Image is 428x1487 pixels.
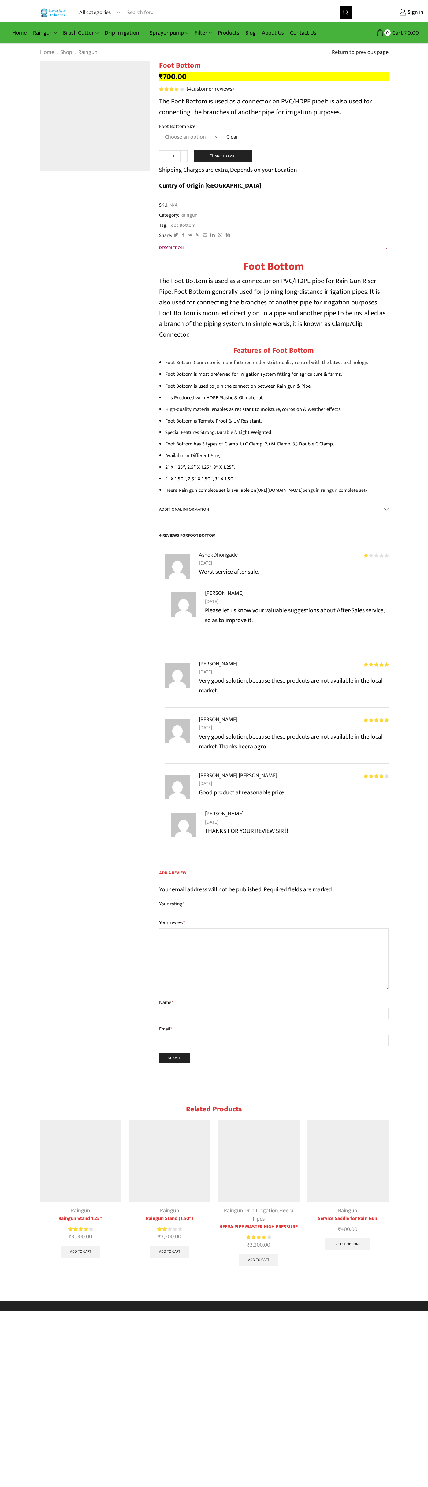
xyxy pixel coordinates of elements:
[159,87,185,91] span: 4
[165,486,389,495] li: Heera Rain gun complete set is available on
[159,96,324,107] span: The Foot Bottom is used as a connector on PVC/HDPE pipe
[199,550,238,559] strong: AshokDhongade
[199,780,389,788] time: [DATE]
[129,1215,210,1222] a: Raingun Stand (1.50″)
[159,165,297,175] p: Shipping Charges are extra, Depends on your Location
[159,275,385,341] span: The Foot Bottom is used as a connector on PVC/HDPE pipe for Rain Gun Riser Pipe. Foot Bottom gene...
[361,7,423,18] a: Sign in
[199,788,389,797] p: Good product at reasonable price
[186,1103,242,1115] span: Related products
[303,486,366,494] span: penguin-raingun-complete-set
[199,732,389,751] p: Very good solution, because these prodcuts are not available in the local market. Thanks heera agro
[205,598,389,606] time: [DATE]
[165,382,312,390] span: Foot Bottom is used to join the connection between Rain gun & Pipe.
[30,26,60,40] a: Raingun
[165,370,342,378] span: Foot Bottom is most preferred for irrigation system fitting for agriculture & farms.
[259,26,287,40] a: About Us
[247,1240,270,1250] bdi: 3,200.00
[129,1120,210,1202] img: Rain Gun Stand 1.5
[199,567,389,577] p: Worst service after sale.
[159,70,187,83] bdi: 700.00
[199,715,237,724] strong: [PERSON_NAME]
[205,826,389,836] p: THANKS FOR YOUR REVIEW SIR !!
[40,49,54,57] a: Home
[68,1226,93,1232] div: Rated 4.50 out of 5
[338,1225,357,1234] bdi: 400.00
[159,61,389,70] h1: Foot Bottom
[159,123,195,130] label: Foot Bottom Size
[159,999,389,1007] label: Name
[188,532,216,539] span: Foot Bottom
[40,1120,121,1202] img: Raingun Stand 1.25"
[165,417,262,425] span: Foot Bottom is Termite Proof & UV Resistant.
[165,393,263,402] span: It is Produced with HDPE Plastic & GI material.
[224,1206,243,1215] a: Raingun
[61,1246,101,1258] a: Add to cart: “Raingun Stand 1.25"”
[199,771,277,780] strong: [PERSON_NAME] [PERSON_NAME]
[226,133,238,141] a: Clear options
[159,1025,389,1033] label: Email
[307,1215,389,1222] a: Service Saddle for Rain Gun
[147,26,191,40] a: Sprayer pump
[404,28,419,38] bdi: 0.00
[364,774,384,778] span: Rated out of 5
[166,150,180,162] input: Product quantity
[159,87,178,91] span: Rated out of 5 based on customer ratings
[307,1120,389,1202] img: Service Saddle For Rain Gun
[102,26,147,40] a: Drip Irrigation
[205,809,244,818] strong: [PERSON_NAME]
[364,718,389,722] div: Rated 5 out of 5
[243,257,304,276] strong: Foot Bottom
[364,662,389,667] span: Rated out of 5
[165,440,334,448] span: Foot Bottom has 3 types of Clamp 1.) C-Clamp, 2.) M-Clamp, 3.) Double C-Clamp.
[199,668,389,676] time: [DATE]
[159,506,209,513] span: Additional information
[218,1120,300,1202] img: Heera Flex Pipe
[332,49,389,57] a: Return to previous page
[157,1226,167,1232] span: Rated out of 5
[159,244,184,251] span: Description
[199,676,389,695] p: Very good solution, because these prodcuts are not available in the local market.
[246,1234,271,1241] div: Rated 3.86 out of 5
[159,212,198,219] span: Category:
[242,26,259,40] a: Blog
[188,84,191,94] span: 4
[233,345,314,357] strong: Features of Foot Bottom
[165,358,368,367] span: Foot Bottom Connector is manufactured under strict quality control with the latest technology.
[364,718,389,722] span: Rated out of 5
[40,49,98,57] nav: Breadcrumb
[159,96,372,118] span: It is also used for connecting the branches of another pipe for irrigation purposes.
[60,49,73,57] a: Shop
[165,475,237,483] span: 2″ X 1.50″, 2.5″ X 1.50″, 3″ X 1.50″.
[287,26,319,40] a: Contact Us
[159,502,389,517] a: Additional information
[159,70,163,83] span: ₹
[364,553,389,558] div: Rated 1 out of 5
[165,463,235,471] span: 2″ X 1.25″, 2.5″ X 1.25″, 3″ X 1.25″.
[124,6,339,19] input: Search for...
[187,85,234,93] a: (4customer reviews)
[158,1232,161,1241] span: ₹
[205,818,389,826] time: [DATE]
[199,724,389,732] time: [DATE]
[338,1206,357,1215] a: Raingun
[168,222,195,229] a: Foot Bottom
[384,29,391,36] span: 0
[40,61,150,171] img: Foot Bottom
[159,202,389,209] span: SKU:
[338,1225,341,1234] span: ₹
[244,1206,278,1215] a: Drip Irrigation
[9,26,30,40] a: Home
[165,451,220,460] span: Available in Different Size,
[69,1232,92,1241] bdi: 3,000.00
[159,222,389,229] span: Tag:
[159,884,332,895] span: Your email address will not be published. Required fields are marked
[165,405,342,414] span: High-quality material enables as resistant to moisture, corrosion & weather effects.
[246,1234,266,1241] span: Rated out of 5
[215,26,242,40] a: Products
[159,181,261,191] b: Cuntry of Origin [GEOGRAPHIC_DATA]
[169,202,177,209] span: N/A
[199,559,389,567] time: [DATE]
[159,232,172,239] span: Share:
[218,1207,300,1223] div: , ,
